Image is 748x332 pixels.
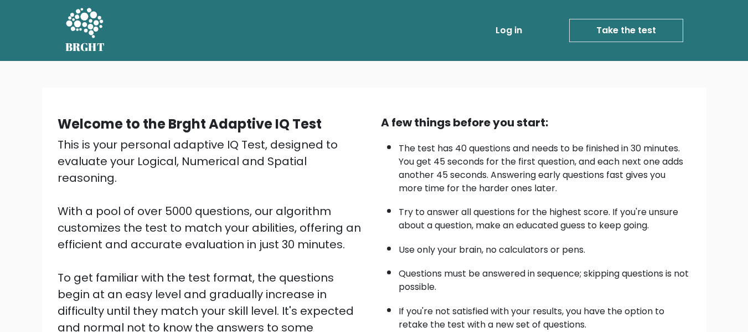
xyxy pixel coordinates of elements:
li: Try to answer all questions for the highest score. If you're unsure about a question, make an edu... [399,200,691,232]
li: Questions must be answered in sequence; skipping questions is not possible. [399,262,691,294]
a: Take the test [569,19,683,42]
li: Use only your brain, no calculators or pens. [399,238,691,257]
div: A few things before you start: [381,114,691,131]
li: If you're not satisfied with your results, you have the option to retake the test with a new set ... [399,299,691,331]
a: Log in [491,19,527,42]
li: The test has 40 questions and needs to be finished in 30 minutes. You get 45 seconds for the firs... [399,136,691,195]
a: BRGHT [65,4,105,57]
h5: BRGHT [65,40,105,54]
b: Welcome to the Brght Adaptive IQ Test [58,115,322,133]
